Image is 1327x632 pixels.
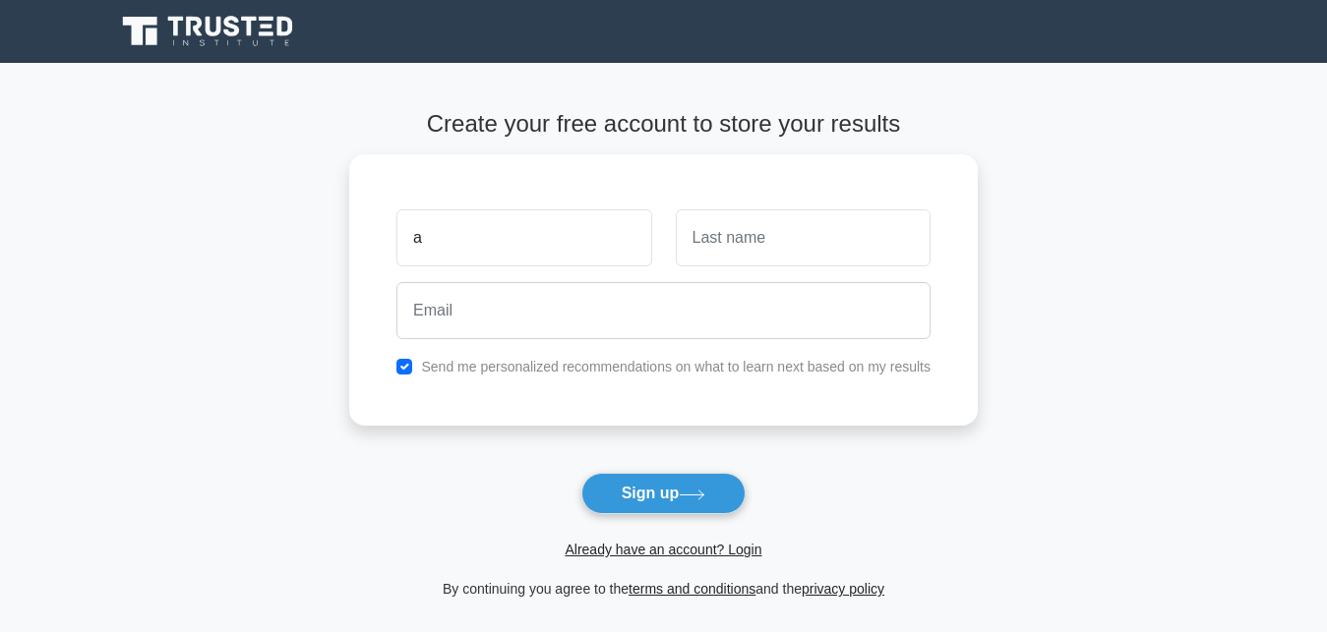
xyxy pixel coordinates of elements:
[629,581,755,597] a: terms and conditions
[802,581,884,597] a: privacy policy
[396,282,931,339] input: Email
[349,110,978,139] h4: Create your free account to store your results
[565,542,761,557] a: Already have an account? Login
[421,359,931,374] label: Send me personalized recommendations on what to learn next based on my results
[581,473,747,514] button: Sign up
[396,209,651,266] input: First name
[676,209,931,266] input: Last name
[337,577,990,601] div: By continuing you agree to the and the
